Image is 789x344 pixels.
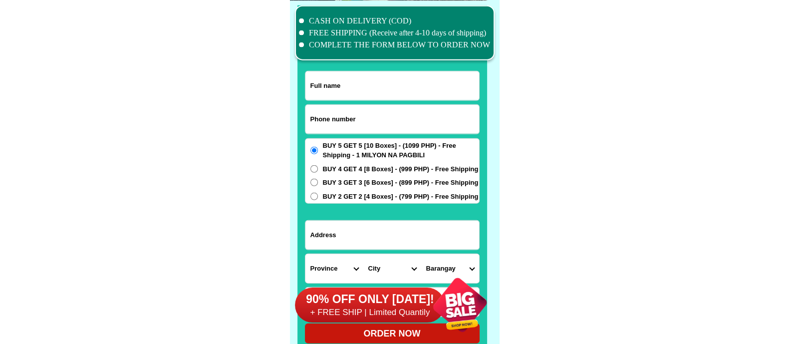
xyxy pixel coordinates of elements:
[299,15,491,27] li: CASH ON DELIVERY (COD)
[305,105,479,134] input: Input phone_number
[295,307,445,318] h6: + FREE SHIP | Limited Quantily
[299,27,491,39] li: FREE SHIPPING (Receive after 4-10 days of shipping)
[310,179,318,186] input: BUY 3 GET 3 [6 Boxes] - (899 PHP) - Free Shipping
[310,193,318,200] input: BUY 2 GET 2 [4 Boxes] - (799 PHP) - Free Shipping
[421,254,479,283] select: Select commune
[295,292,445,307] h6: 90% OFF ONLY [DATE]!
[305,71,479,100] input: Input full_name
[363,254,421,283] select: Select district
[323,164,479,174] span: BUY 4 GET 4 [8 Boxes] - (999 PHP) - Free Shipping
[323,192,479,202] span: BUY 2 GET 2 [4 Boxes] - (799 PHP) - Free Shipping
[323,141,479,160] span: BUY 5 GET 5 [10 Boxes] - (1099 PHP) - Free Shipping - 1 MILYON NA PAGBILI
[305,221,479,250] input: Input address
[323,178,479,188] span: BUY 3 GET 3 [6 Boxes] - (899 PHP) - Free Shipping
[305,254,363,283] select: Select province
[299,39,491,51] li: COMPLETE THE FORM BELOW TO ORDER NOW
[310,165,318,173] input: BUY 4 GET 4 [8 Boxes] - (999 PHP) - Free Shipping
[310,147,318,154] input: BUY 5 GET 5 [10 Boxes] - (1099 PHP) - Free Shipping - 1 MILYON NA PAGBILI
